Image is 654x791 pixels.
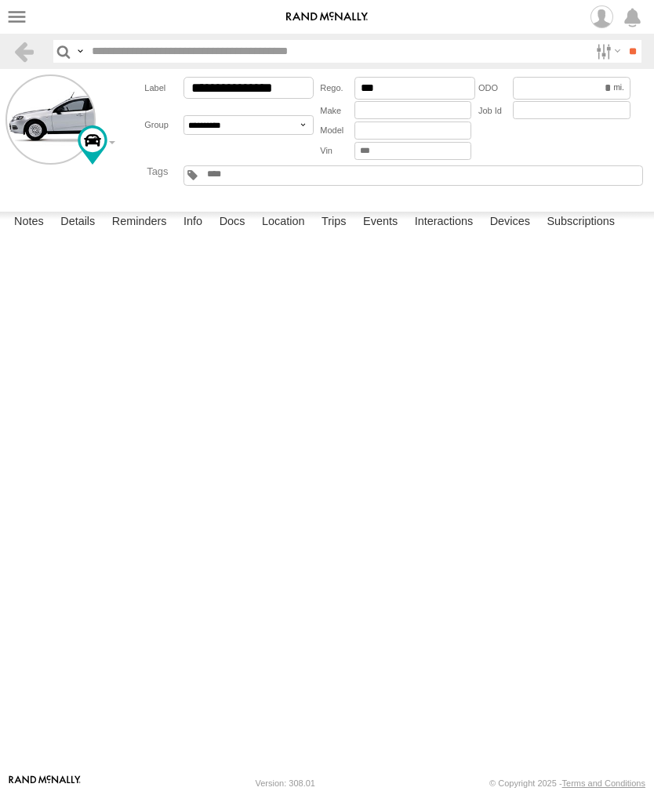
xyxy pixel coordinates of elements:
label: Notes [6,212,52,234]
a: Terms and Conditions [562,778,645,788]
a: Back to previous Page [13,40,35,63]
label: Interactions [407,212,481,234]
label: Trips [314,212,354,234]
div: Version: 308.01 [256,778,315,788]
label: Search Query [74,40,86,63]
label: Location [254,212,313,234]
label: Info [176,212,210,234]
img: rand-logo.svg [286,12,368,23]
label: Search Filter Options [590,40,623,63]
div: © Copyright 2025 - [489,778,645,788]
label: Docs [212,212,253,234]
label: Events [355,212,405,234]
label: Devices [482,212,538,234]
label: Reminders [104,212,175,234]
a: Visit our Website [9,775,81,791]
div: Change Map Icon [78,125,107,165]
label: Details [53,212,103,234]
label: Subscriptions [539,212,623,234]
